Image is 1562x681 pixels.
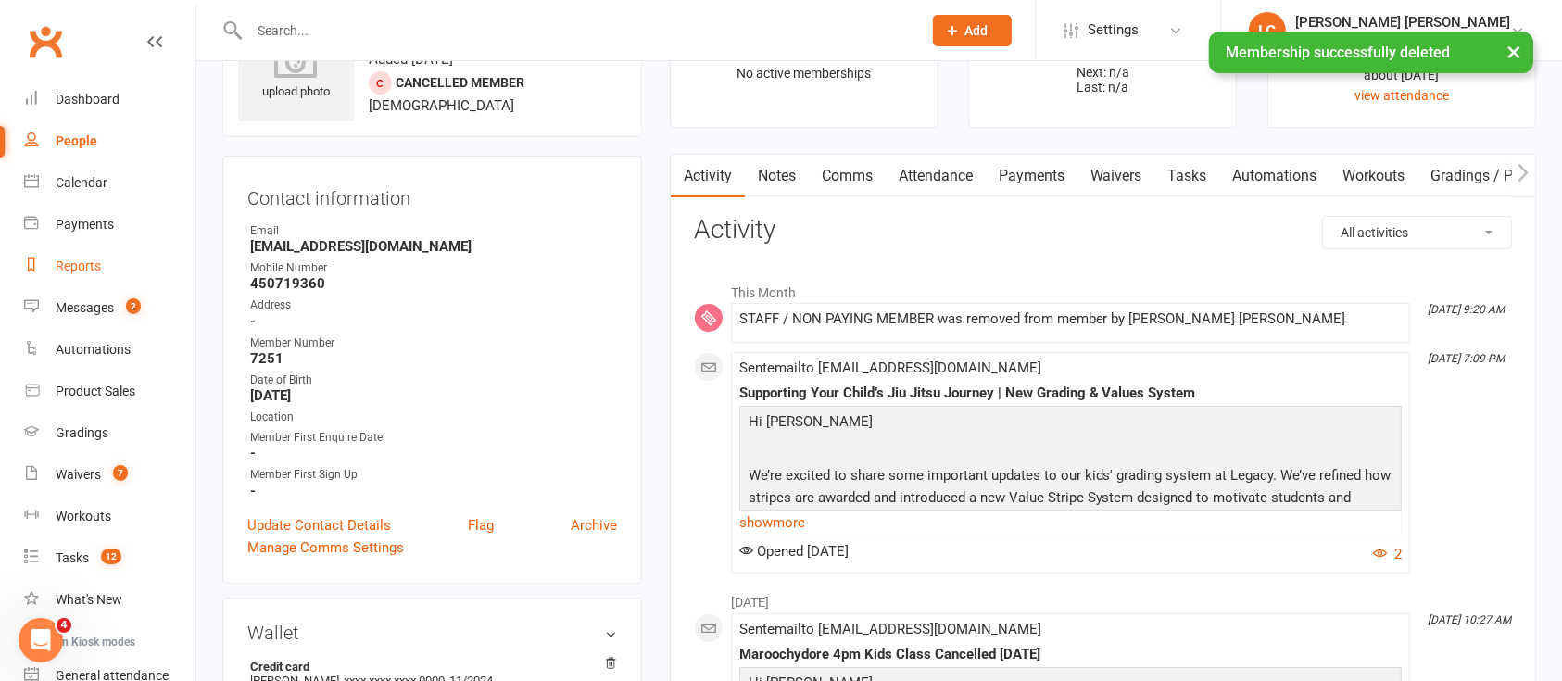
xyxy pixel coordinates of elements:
div: Messages [56,300,114,315]
a: Workouts [24,496,195,537]
div: Member First Sign Up [250,466,617,484]
a: Comms [809,155,886,197]
strong: 7251 [250,350,617,367]
div: Membership successfully deleted [1209,32,1533,73]
div: Legacy BJJ [GEOGRAPHIC_DATA] [1295,31,1510,47]
span: [DEMOGRAPHIC_DATA] [369,97,514,114]
span: 2 [126,298,141,314]
i: [DATE] 10:27 AM [1428,613,1511,626]
a: Product Sales [24,371,195,412]
a: Tasks 12 [24,537,195,579]
span: Add [965,23,989,38]
a: view attendance [1354,88,1449,103]
a: Clubworx [22,19,69,65]
li: This Month [694,273,1512,303]
li: [DATE] [694,583,1512,612]
div: Calendar [56,175,107,190]
div: Dashboard [56,92,120,107]
div: STAFF / NON PAYING MEMBER was removed from member by [PERSON_NAME] [PERSON_NAME] [739,311,1402,327]
button: Add [933,15,1012,46]
strong: Credit card [250,660,608,674]
a: Waivers 7 [24,454,195,496]
span: Cancelled member [396,75,524,90]
div: Member First Enquire Date [250,429,617,447]
span: 12 [101,549,121,564]
a: Tasks [1155,155,1220,197]
div: LC [1249,12,1286,49]
strong: - [250,483,617,499]
strong: 450719360 [250,275,617,292]
a: Payments [24,204,195,246]
span: 7 [113,465,128,481]
div: Maroochydore 4pm Kids Class Cancelled [DATE] [739,647,1402,662]
button: 2 [1373,543,1402,565]
p: We’re excited to share some important updates to our kids' grading system at Legacy. We’ve refine... [744,464,1397,536]
div: Date of Birth [250,372,617,389]
a: Attendance [886,155,986,197]
input: Search... [244,18,909,44]
a: Gradings [24,412,195,454]
div: Tasks [56,550,89,565]
a: Automations [1220,155,1330,197]
span: Settings [1088,9,1139,51]
h3: Contact information [247,181,617,208]
a: What's New [24,579,195,621]
a: People [24,120,195,162]
div: People [56,133,97,148]
a: Messages 2 [24,287,195,329]
div: What's New [56,592,122,607]
strong: [EMAIL_ADDRESS][DOMAIN_NAME] [250,238,617,255]
button: × [1497,32,1531,71]
span: Sent email to [EMAIL_ADDRESS][DOMAIN_NAME] [739,359,1041,376]
a: show more [739,510,1402,536]
div: Address [250,296,617,314]
a: Workouts [1330,155,1418,197]
div: Gradings [56,425,108,440]
div: Email [250,222,617,240]
div: Waivers [56,467,101,482]
h3: Activity [694,216,1512,245]
iframe: Intercom live chat [19,618,63,662]
div: Product Sales [56,384,135,398]
div: [PERSON_NAME] [PERSON_NAME] [1295,14,1510,31]
a: Archive [571,514,617,536]
strong: - [250,313,617,330]
h3: Wallet [247,623,617,643]
a: Calendar [24,162,195,204]
a: Notes [745,155,809,197]
a: Reports [24,246,195,287]
a: Payments [986,155,1077,197]
div: Reports [56,259,101,273]
div: Supporting Your Child’s Jiu Jitsu Journey | New Grading & Values System [739,385,1402,401]
span: 4 [57,618,71,633]
a: Update Contact Details [247,514,391,536]
span: Sent email to [EMAIL_ADDRESS][DOMAIN_NAME] [739,621,1041,637]
div: Workouts [56,509,111,523]
span: Opened [DATE] [739,543,849,560]
div: Payments [56,217,114,232]
a: Waivers [1077,155,1155,197]
div: Automations [56,342,131,357]
a: Activity [671,155,745,197]
p: Hi [PERSON_NAME] [744,410,1397,437]
div: Location [250,409,617,426]
div: Mobile Number [250,259,617,277]
strong: [DATE] [250,387,617,404]
a: Flag [468,514,494,536]
a: Manage Comms Settings [247,536,404,559]
a: Dashboard [24,79,195,120]
i: [DATE] 7:09 PM [1428,352,1505,365]
i: [DATE] 9:20 AM [1428,303,1505,316]
strong: - [250,445,617,461]
div: Member Number [250,334,617,352]
a: Automations [24,329,195,371]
